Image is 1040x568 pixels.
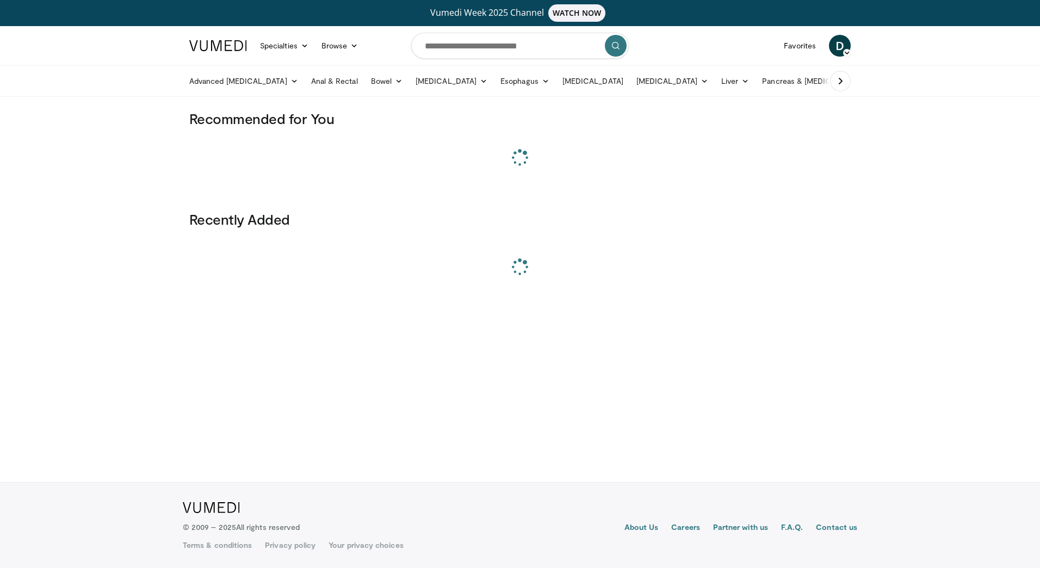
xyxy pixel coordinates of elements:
h3: Recently Added [189,211,851,228]
a: Bowel [364,70,409,92]
a: Browse [315,35,365,57]
a: D [829,35,851,57]
a: Liver [715,70,756,92]
img: VuMedi Logo [183,502,240,513]
a: F.A.Q. [781,522,803,535]
a: Vumedi Week 2025 ChannelWATCH NOW [191,4,849,22]
input: Search topics, interventions [411,33,629,59]
a: Privacy policy [265,540,315,551]
a: Favorites [777,35,822,57]
a: Anal & Rectal [305,70,364,92]
a: Esophagus [494,70,556,92]
span: All rights reserved [236,522,300,532]
a: [MEDICAL_DATA] [409,70,494,92]
a: About Us [624,522,659,535]
h3: Recommended for You [189,110,851,127]
a: Advanced [MEDICAL_DATA] [183,70,305,92]
img: VuMedi Logo [189,40,247,51]
span: WATCH NOW [548,4,606,22]
a: Partner with us [713,522,768,535]
a: [MEDICAL_DATA] [556,70,630,92]
a: Careers [671,522,700,535]
a: Pancreas & [MEDICAL_DATA] [756,70,883,92]
a: Contact us [816,522,857,535]
a: Your privacy choices [329,540,403,551]
a: [MEDICAL_DATA] [630,70,715,92]
a: Terms & conditions [183,540,252,551]
a: Specialties [253,35,315,57]
p: © 2009 – 2025 [183,522,300,533]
